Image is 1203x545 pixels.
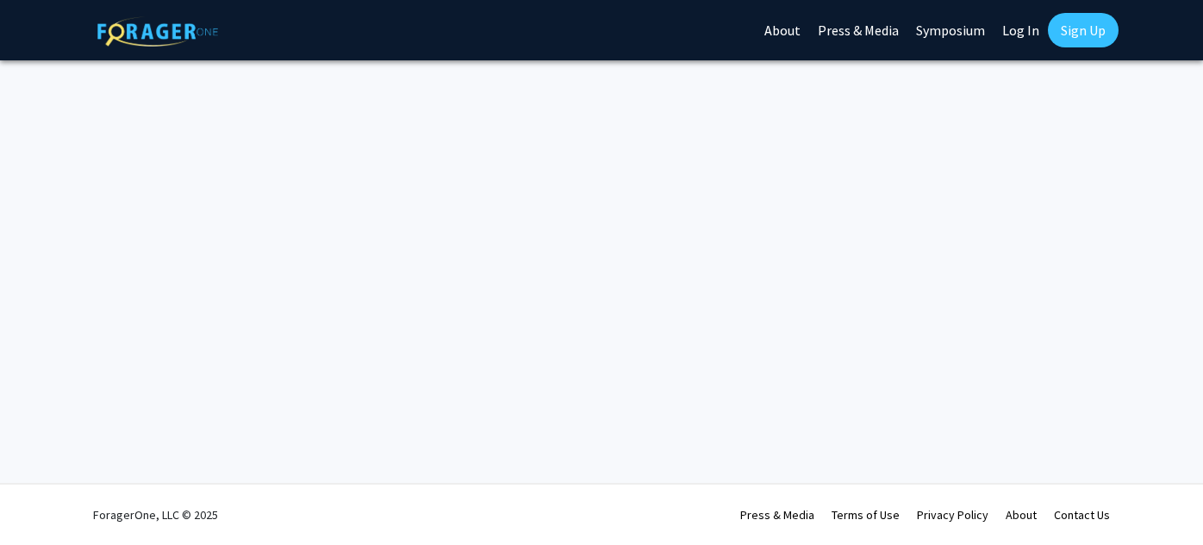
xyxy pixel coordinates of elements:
div: ForagerOne, LLC © 2025 [93,485,218,545]
a: About [1006,507,1037,523]
a: Press & Media [740,507,814,523]
a: Contact Us [1054,507,1110,523]
img: ForagerOne Logo [97,16,218,47]
a: Terms of Use [832,507,900,523]
a: Sign Up [1048,13,1119,47]
a: Privacy Policy [917,507,988,523]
